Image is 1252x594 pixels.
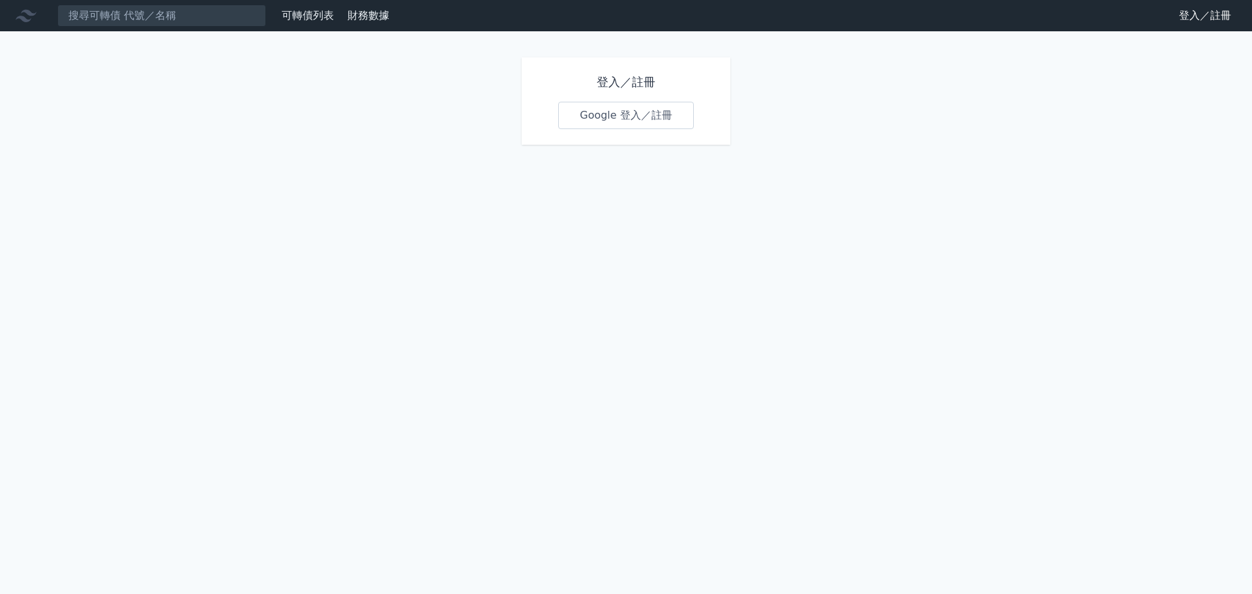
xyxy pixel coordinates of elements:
a: 財務數據 [348,9,389,22]
a: Google 登入／註冊 [558,102,694,129]
a: 可轉債列表 [282,9,334,22]
input: 搜尋可轉債 代號／名稱 [57,5,266,27]
a: 登入／註冊 [1169,5,1242,26]
h1: 登入／註冊 [558,73,694,91]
